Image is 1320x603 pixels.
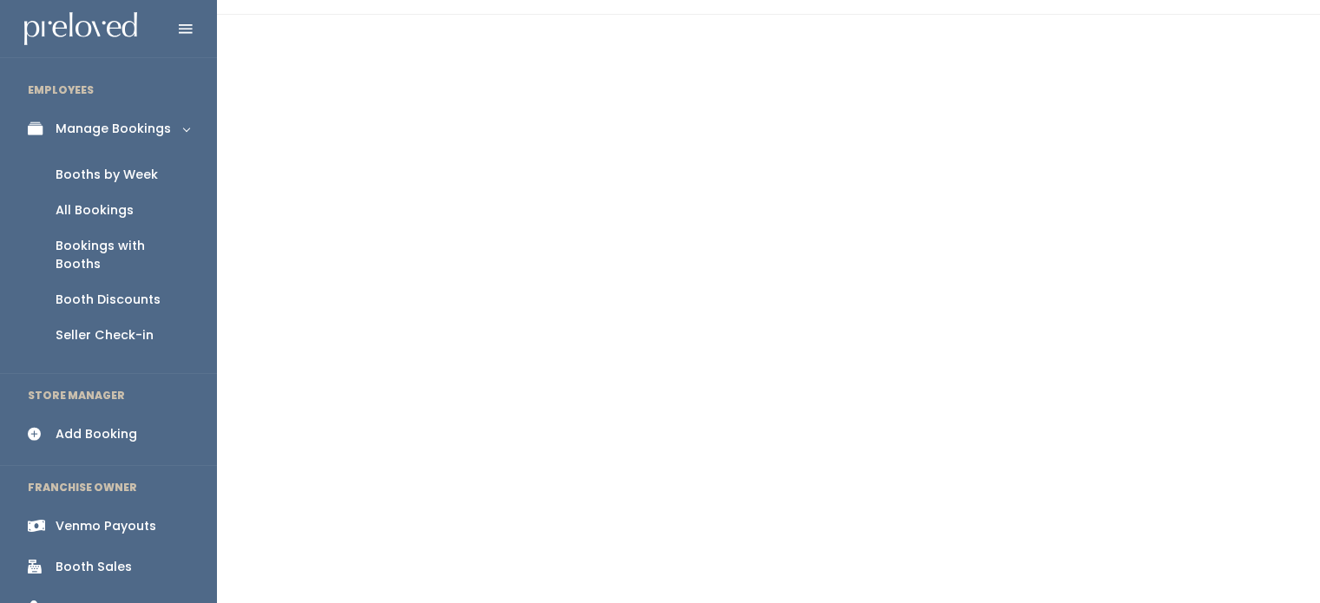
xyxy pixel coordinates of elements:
div: Add Booking [56,425,137,443]
div: Venmo Payouts [56,517,156,535]
div: Manage Bookings [56,120,171,138]
div: Booths by Week [56,166,158,184]
div: All Bookings [56,201,134,220]
div: Booth Sales [56,558,132,576]
div: Seller Check-in [56,326,154,344]
img: preloved logo [24,12,137,46]
div: Booth Discounts [56,291,161,309]
div: Bookings with Booths [56,237,189,273]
